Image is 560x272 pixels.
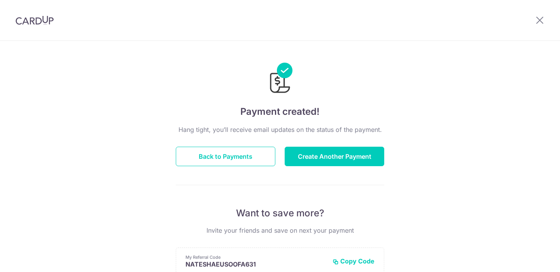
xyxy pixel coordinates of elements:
p: Want to save more? [176,207,384,219]
p: My Referral Code [185,254,326,260]
p: Hang tight, you’ll receive email updates on the status of the payment. [176,125,384,134]
button: Copy Code [332,257,374,265]
button: Create Another Payment [285,147,384,166]
img: Payments [268,63,292,95]
p: NATESHAEUSOOFA631 [185,260,326,268]
img: CardUp [16,16,54,25]
p: Invite your friends and save on next your payment [176,226,384,235]
h4: Payment created! [176,105,384,119]
button: Back to Payments [176,147,275,166]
